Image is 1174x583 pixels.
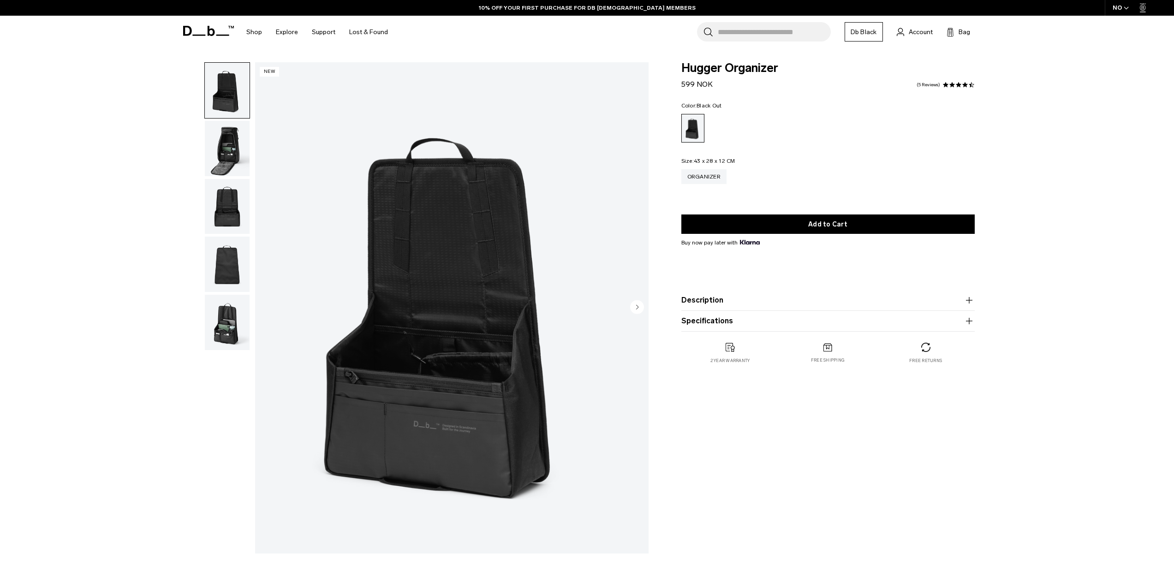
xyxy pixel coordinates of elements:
a: Lost & Found [349,16,388,48]
li: 1 / 5 [255,62,649,553]
button: Bag [947,26,970,37]
a: Explore [276,16,298,48]
a: Black Out [681,114,704,143]
button: Add to Cart [681,214,975,234]
legend: Size: [681,158,735,164]
span: Hugger Organizer [681,62,975,74]
legend: Color: [681,103,722,108]
button: Description [681,295,975,306]
a: Shop [246,16,262,48]
p: 2 year warranty [710,357,750,364]
a: Support [312,16,335,48]
span: Bag [959,27,970,37]
p: Free returns [909,357,942,364]
p: Free shipping [811,357,845,363]
img: Hugger Organizer Black Out [205,295,250,350]
span: Account [909,27,933,37]
a: Db Black [845,22,883,42]
a: Organizer [681,169,727,184]
p: New [260,67,280,77]
span: 599 NOK [681,80,713,89]
nav: Main Navigation [239,16,395,48]
a: 10% OFF YOUR FIRST PURCHASE FOR DB [DEMOGRAPHIC_DATA] MEMBERS [479,4,696,12]
span: 43 x 28 x 12 CM [694,158,735,164]
button: Hugger Organizer Black Out [204,294,250,351]
a: 5 reviews [917,83,940,87]
img: Hugger Organizer Black Out [205,179,250,234]
button: Specifications [681,315,975,327]
span: Buy now pay later with [681,238,760,247]
img: {"height" => 20, "alt" => "Klarna"} [740,240,760,244]
img: Hugger Organizer Black Out [255,62,649,553]
a: Account [897,26,933,37]
img: Hugger Organizer Black Out [205,121,250,176]
button: Hugger Organizer Black Out [204,120,250,177]
button: Next slide [630,300,644,315]
img: Hugger Organizer Black Out [205,237,250,292]
button: Hugger Organizer Black Out [204,62,250,119]
button: Hugger Organizer Black Out [204,178,250,235]
img: Hugger Organizer Black Out [205,63,250,118]
button: Hugger Organizer Black Out [204,236,250,292]
span: Black Out [697,102,721,109]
